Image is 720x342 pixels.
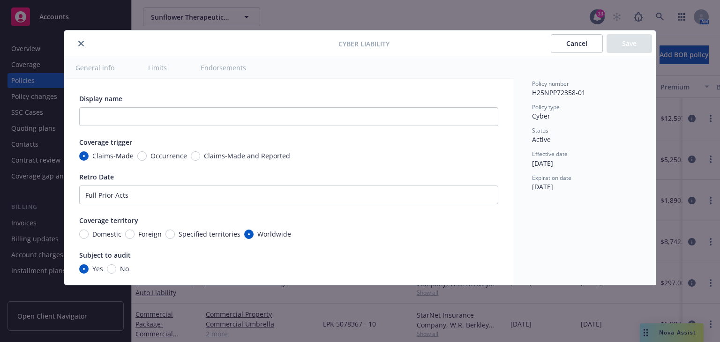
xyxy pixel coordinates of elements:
span: [DATE] [532,159,553,168]
button: Endorsements [189,57,257,78]
span: Claims-Made and Reported [204,151,290,161]
span: H25NPP72358-01 [532,88,585,97]
input: Yes [79,264,89,274]
span: Subject to audit [79,251,131,260]
span: Claims-Made [92,151,134,161]
input: Claims-Made and Reported [191,151,200,161]
span: Coverage trigger [79,138,132,147]
button: Limits [137,57,178,78]
span: Status [532,126,548,134]
span: Yes [92,264,103,274]
input: Claims-Made [79,151,89,161]
input: Worldwide [244,230,254,239]
span: Retro Date [79,172,114,181]
span: Cyber Liability [338,39,390,49]
input: No [107,264,116,274]
span: Expiration date [532,174,571,182]
button: close [75,38,87,49]
input: Specified territories [165,230,175,239]
span: Policy number [532,80,569,88]
button: Cancel [551,34,603,53]
span: Active [532,135,551,144]
span: Worldwide [257,229,291,239]
span: Specified territories [179,229,240,239]
input: Foreign [125,230,135,239]
span: Coverage territory [79,216,138,225]
span: Effective date [532,150,568,158]
span: No [120,264,129,274]
span: [DATE] [532,182,553,191]
input: Domestic [79,230,89,239]
span: Occurrence [150,151,187,161]
span: Domestic [92,229,121,239]
span: Display name [79,94,122,103]
span: Policy type [532,103,560,111]
button: General info [64,57,126,78]
input: Occurrence [137,151,147,161]
span: Foreign [138,229,162,239]
span: Cyber [532,112,550,120]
